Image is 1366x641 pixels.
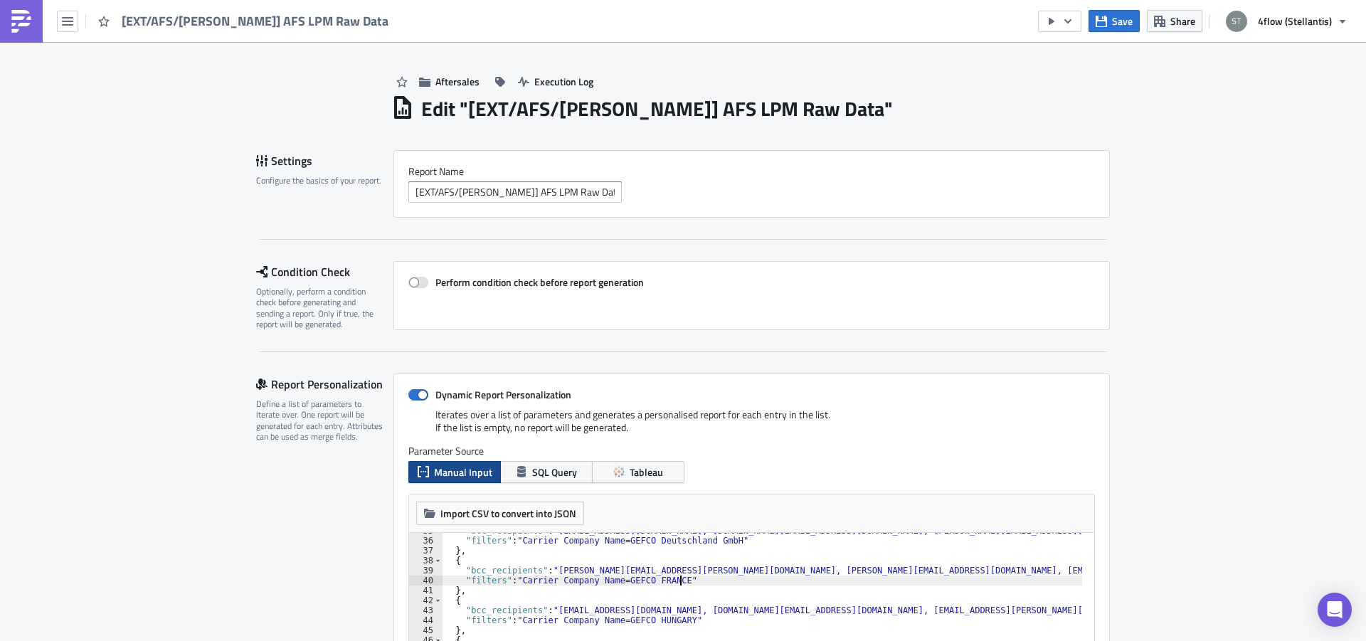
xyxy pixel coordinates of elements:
span: Tableau [630,465,663,480]
div: Condition Check [256,261,393,282]
button: Manual Input [408,461,501,483]
span: Aftersales [435,74,480,89]
div: 45 [409,625,443,635]
div: 39 [409,566,443,576]
span: Import CSV to convert into JSON [440,506,576,521]
div: Define a list of parameters to iterate over. One report will be generated for each entry. Attribu... [256,398,384,443]
span: Manual Input [434,465,492,480]
span: 4flow (Stellantis) [1258,14,1332,28]
label: Report Nam﻿e [408,165,1095,178]
div: Report Personalization [256,374,393,395]
div: Iterates over a list of parameters and generates a personalised report for each entry in the list... [408,408,1095,445]
button: 4flow (Stellantis) [1217,6,1355,37]
button: Import CSV to convert into JSON [416,502,584,525]
div: Optionally, perform a condition check before generating and sending a report. Only if true, the r... [256,286,384,330]
span: [EXT/AFS/[PERSON_NAME]] AFS LPM Raw Data [122,13,390,29]
img: Avatar [1224,9,1249,33]
span: Save [1112,14,1133,28]
div: 36 [409,536,443,546]
div: Open Intercom Messenger [1318,593,1352,627]
div: 41 [409,586,443,595]
button: Aftersales [412,70,487,92]
strong: Dynamic Report Personalization [435,387,571,402]
span: Execution Log [534,74,593,89]
strong: Perform condition check before report generation [435,275,644,290]
div: Configure the basics of your report. [256,175,384,186]
span: Share [1170,14,1195,28]
div: 42 [409,595,443,605]
img: PushMetrics [10,10,33,33]
div: 44 [409,615,443,625]
div: 40 [409,576,443,586]
div: 43 [409,605,443,615]
button: SQL Query [500,461,593,483]
div: 38 [409,556,443,566]
div: Settings [256,150,393,171]
h1: Edit " [EXT/AFS/[PERSON_NAME]] AFS LPM Raw Data " [421,96,893,122]
button: Share [1147,10,1202,32]
button: Save [1089,10,1140,32]
span: SQL Query [532,465,577,480]
button: Execution Log [511,70,600,92]
div: 37 [409,546,443,556]
label: Parameter Source [408,445,1095,457]
button: Tableau [592,461,684,483]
